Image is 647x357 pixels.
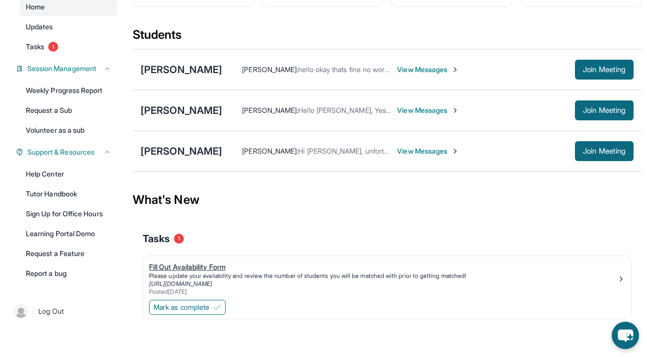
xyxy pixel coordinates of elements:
[20,121,117,139] a: Volunteer as a sub
[174,234,184,244] span: 1
[143,256,631,298] a: Fill Out Availability FormPlease update your availability and review the number of students you w...
[397,105,459,115] span: View Messages
[23,147,111,157] button: Support & Resources
[32,305,34,317] span: |
[143,232,170,246] span: Tasks
[20,165,117,183] a: Help Center
[20,38,117,56] a: Tasks1
[26,42,44,52] span: Tasks
[149,280,212,287] a: [URL][DOMAIN_NAME]
[242,106,298,114] span: [PERSON_NAME] :
[141,144,222,158] div: [PERSON_NAME]
[397,146,459,156] span: View Messages
[298,65,396,74] span: hello okay thats fine no worries
[20,205,117,223] a: Sign Up for Office Hours
[38,306,64,316] span: Log Out
[14,304,28,318] img: user-img
[612,322,639,349] button: chat-button
[141,63,222,77] div: [PERSON_NAME]
[583,67,626,73] span: Join Meeting
[149,272,617,280] div: Please update your availability and review the number of students you will be matched with prior ...
[20,101,117,119] a: Request a Sub
[20,245,117,263] a: Request a Feature
[20,18,117,36] a: Updates
[48,42,58,52] span: 1
[213,303,221,311] img: Mark as complete
[575,141,634,161] button: Join Meeting
[23,64,111,74] button: Session Management
[575,100,634,120] button: Join Meeting
[20,185,117,203] a: Tutor Handbook
[26,22,53,32] span: Updates
[154,302,209,312] span: Mark as complete
[26,2,45,12] span: Home
[242,65,298,74] span: [PERSON_NAME] :
[397,65,459,75] span: View Messages
[20,82,117,99] a: Weekly Progress Report
[451,66,459,74] img: Chevron-Right
[149,262,617,272] div: Fill Out Availability Form
[20,225,117,243] a: Learning Portal Demo
[141,103,222,117] div: [PERSON_NAME]
[27,64,96,74] span: Session Management
[149,300,226,315] button: Mark as complete
[583,107,626,113] span: Join Meeting
[10,300,117,322] a: |Log Out
[27,147,94,157] span: Support & Resources
[242,147,298,155] span: [PERSON_NAME] :
[298,106,492,114] span: Hello [PERSON_NAME], Yes, we are ready and waiting for you
[451,106,459,114] img: Chevron-Right
[133,27,642,49] div: Students
[575,60,634,80] button: Join Meeting
[133,178,642,222] div: What's New
[20,265,117,282] a: Report a bug
[149,288,617,296] div: Posted [DATE]
[451,147,459,155] img: Chevron-Right
[583,148,626,154] span: Join Meeting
